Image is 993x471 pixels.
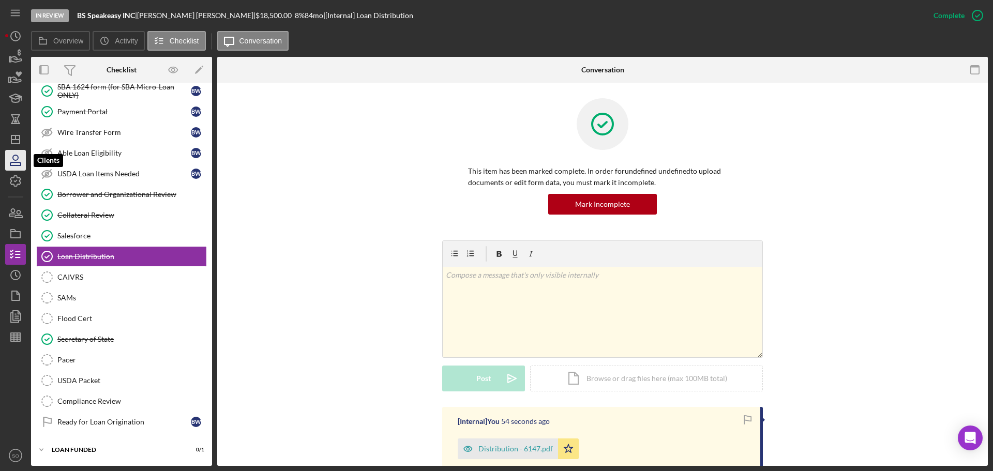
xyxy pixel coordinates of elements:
button: Checklist [147,31,206,51]
div: Loan Distribution [57,252,206,261]
p: This item has been marked complete. In order for undefined undefined to upload documents or edit ... [468,165,737,189]
div: [PERSON_NAME] [PERSON_NAME] | [137,11,255,20]
button: Overview [31,31,90,51]
a: USDA Loan Items NeededBW [36,163,207,184]
div: Mark Incomplete [575,194,630,215]
text: SO [12,453,19,459]
div: Payment Portal [57,108,191,116]
div: Distribution - 6147.pdf [478,445,553,453]
a: Wire Transfer FormBW [36,122,207,143]
div: In Review [31,9,69,22]
div: Collateral Review [57,211,206,219]
label: Overview [53,37,83,45]
a: Loan Distribution [36,246,207,267]
a: CAIVRS [36,267,207,287]
a: Payment PortalBW [36,101,207,122]
label: Conversation [239,37,282,45]
button: Activity [93,31,144,51]
div: CAIVRS [57,273,206,281]
div: Secretary of State [57,335,206,343]
a: Collateral Review [36,205,207,225]
div: Flood Cert [57,314,206,323]
a: Able Loan EligibilityBW [36,143,207,163]
div: Pacer [57,356,206,364]
a: Flood Cert [36,308,207,329]
div: Wire Transfer Form [57,128,191,136]
div: B W [191,127,201,138]
div: Salesforce [57,232,206,240]
div: Ready for Loan Origination [57,418,191,426]
div: [Internal] You [458,417,500,426]
button: Distribution - 6147.pdf [458,438,579,459]
a: Ready for Loan OriginationBW [36,412,207,432]
button: Mark Incomplete [548,194,657,215]
button: Post [442,366,525,391]
div: 0 / 1 [186,447,204,453]
div: Post [476,366,491,391]
div: Complete [934,5,965,26]
div: | [Internal] Loan Distribution [323,11,413,20]
div: | [77,11,137,20]
div: B W [191,169,201,179]
div: LOAN FUNDED [52,447,178,453]
div: SAMs [57,294,206,302]
div: Checklist [107,66,137,74]
a: Pacer [36,350,207,370]
button: Conversation [217,31,289,51]
a: Secretary of State [36,329,207,350]
time: 2025-08-15 13:51 [501,417,550,426]
label: Checklist [170,37,199,45]
div: Borrower and Organizational Review [57,190,206,199]
b: BS Speakeasy INC [77,11,135,20]
div: $18,500.00 [255,11,295,20]
a: Compliance Review [36,391,207,412]
button: SO [5,445,26,466]
div: B W [191,417,201,427]
a: USDA Packet [36,370,207,391]
div: B W [191,86,201,96]
div: USDA Loan Items Needed [57,170,191,178]
div: B W [191,107,201,117]
a: Borrower and Organizational Review [36,184,207,205]
div: USDA Packet [57,376,206,385]
a: Salesforce [36,225,207,246]
div: 8 % [295,11,305,20]
div: 84 mo [305,11,323,20]
div: Able Loan Eligibility [57,149,191,157]
button: Complete [923,5,988,26]
div: B W [191,148,201,158]
a: SBA 1624 form (for SBA Micro-Loan ONLY)BW [36,81,207,101]
a: SAMs [36,287,207,308]
div: Open Intercom Messenger [958,426,983,450]
div: Conversation [581,66,624,74]
label: Activity [115,37,138,45]
div: Compliance Review [57,397,206,405]
div: SBA 1624 form (for SBA Micro-Loan ONLY) [57,83,191,99]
